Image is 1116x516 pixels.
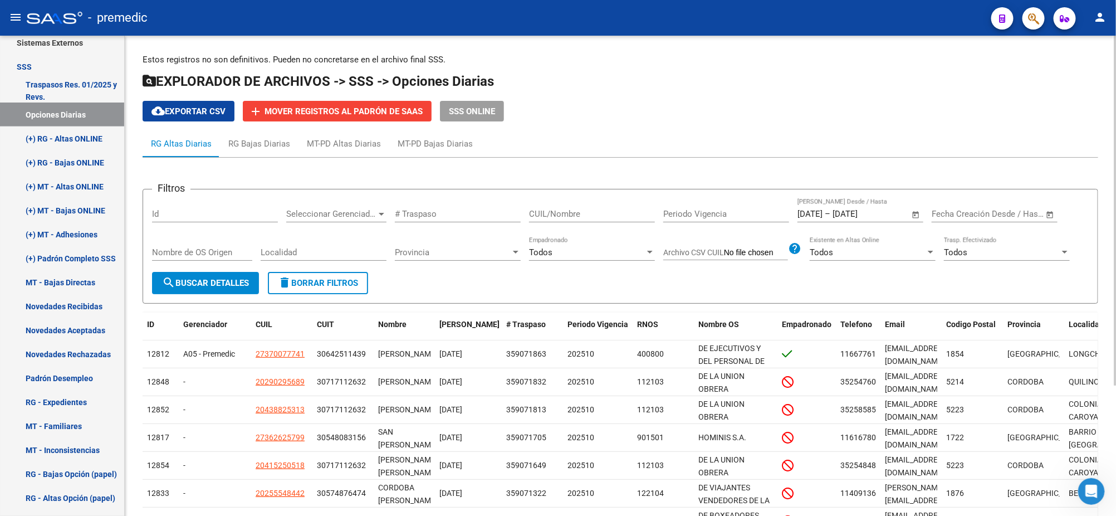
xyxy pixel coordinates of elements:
button: Open calendar [1044,208,1057,221]
span: Todos [529,247,552,257]
mat-icon: add [249,105,262,118]
span: 27370077741 [256,349,305,358]
span: 1854 [946,349,964,358]
span: 12812 [147,349,169,358]
span: # Traspaso [506,320,546,329]
span: - [183,461,185,470]
span: A05 - Premedic [183,349,235,358]
span: DE LA UNION OBRERA METALURGICA DE LA [GEOGRAPHIC_DATA] [698,400,774,446]
span: CUIL [256,320,272,329]
span: [GEOGRAPHIC_DATA] [1007,433,1083,442]
datatable-header-cell: CUIT [312,313,374,349]
div: 30642511439 [317,348,366,361]
span: 359071322 [506,489,546,498]
div: [DATE] [439,487,497,500]
span: Nombre OS [698,320,739,329]
span: Periodo Vigencia [567,320,628,329]
datatable-header-cell: Telefono [836,313,880,349]
button: Exportar CSV [143,101,234,121]
span: Telefono [840,320,872,329]
span: 400800 [637,349,664,358]
span: Nombre [378,320,407,329]
span: Empadronado [782,320,831,329]
span: [PERSON_NAME] [378,405,438,414]
span: COLONIA CAROYA [1069,455,1102,477]
span: Seleccionar Gerenciador [286,209,376,219]
span: 12833 [147,489,169,498]
span: 359071649 [506,461,546,470]
input: Fecha inicio [797,209,823,219]
span: [PERSON_NAME] [PERSON_NAME] [378,455,438,477]
span: EXPLORADOR DE ARCHIVOS -> SSS -> Opciones Diarias [143,74,494,89]
span: 1876 [946,489,964,498]
span: 359071832 [506,377,546,386]
span: Gerenciador [183,320,227,329]
div: 30717112632 [317,376,366,388]
span: [PERSON_NAME] [378,377,438,386]
span: 901501 [637,433,664,442]
datatable-header-cell: RNOS [633,313,694,349]
span: [GEOGRAPHIC_DATA] [1007,349,1083,358]
span: 5214 [946,377,964,386]
iframe: Intercom live chat [1078,478,1105,505]
span: DE EJECUTIVOS Y DEL PERSONAL DE DIRECCION DE EMPRESAS [698,344,765,391]
div: [DATE] [439,376,497,388]
input: Fecha inicio [932,209,977,219]
span: zambranowalter454@gmail.com [885,455,949,477]
span: Localidad [1069,320,1104,329]
span: Borrar Filtros [278,278,358,288]
div: MT-PD Bajas Diarias [398,138,473,150]
span: CUIT [317,320,334,329]
div: 30717112632 [317,459,366,472]
span: GERECONCI@GMAIL.COM [885,400,949,421]
span: 20255548442 [256,489,305,498]
span: - [183,489,185,498]
button: Buscar Detalles [152,272,259,294]
span: 202510 [567,489,594,498]
span: 3525858563 [840,405,885,414]
span: Mover registros al PADRÓN de SAAS [265,106,423,116]
h3: Filtros [152,181,190,196]
mat-icon: menu [9,11,22,24]
mat-icon: delete [278,276,291,289]
datatable-header-cell: Gerenciador [179,313,251,349]
span: 20415250518 [256,461,305,470]
div: 30548083156 [317,431,366,444]
span: robelensm@gmail.com [885,427,949,449]
datatable-header-cell: Codigo Postal [942,313,1003,349]
span: 112103 [637,377,664,386]
span: 202510 [567,433,594,442]
mat-icon: cloud_download [151,104,165,118]
span: 3525484873 [840,461,885,470]
datatable-header-cell: CUIL [251,313,312,349]
span: 112103 [637,461,664,470]
span: 12848 [147,377,169,386]
span: BERNAL [1069,489,1098,498]
span: [PERSON_NAME] [439,320,500,329]
span: Provincia [395,247,511,257]
span: QUILINO [1069,377,1099,386]
span: SAN [PERSON_NAME] [378,427,438,449]
div: [DATE] [439,431,497,444]
span: DE LA UNION OBRERA METALURGICA DE LA [GEOGRAPHIC_DATA] [698,455,774,502]
span: 12854 [147,461,169,470]
span: Exportar CSV [151,106,226,116]
span: 3525476068 [840,377,885,386]
div: RG Bajas Diarias [228,138,290,150]
span: Todos [810,247,833,257]
span: 5223 [946,461,964,470]
span: COLONIA CAROYA [1069,400,1102,421]
span: 5223 [946,405,964,414]
span: CORDOBA [PERSON_NAME] [378,483,438,505]
div: [DATE] [439,403,497,416]
input: Fecha fin [987,209,1041,219]
span: 122104 [637,489,664,498]
datatable-header-cell: ID [143,313,179,349]
span: 12852 [147,405,169,414]
span: RNOS [637,320,658,329]
span: 27362625799 [256,433,305,442]
span: - premedic [88,6,148,30]
div: MT-PD Altas Diarias [307,138,381,150]
datatable-header-cell: Provincia [1003,313,1064,349]
datatable-header-cell: Nombre [374,313,435,349]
